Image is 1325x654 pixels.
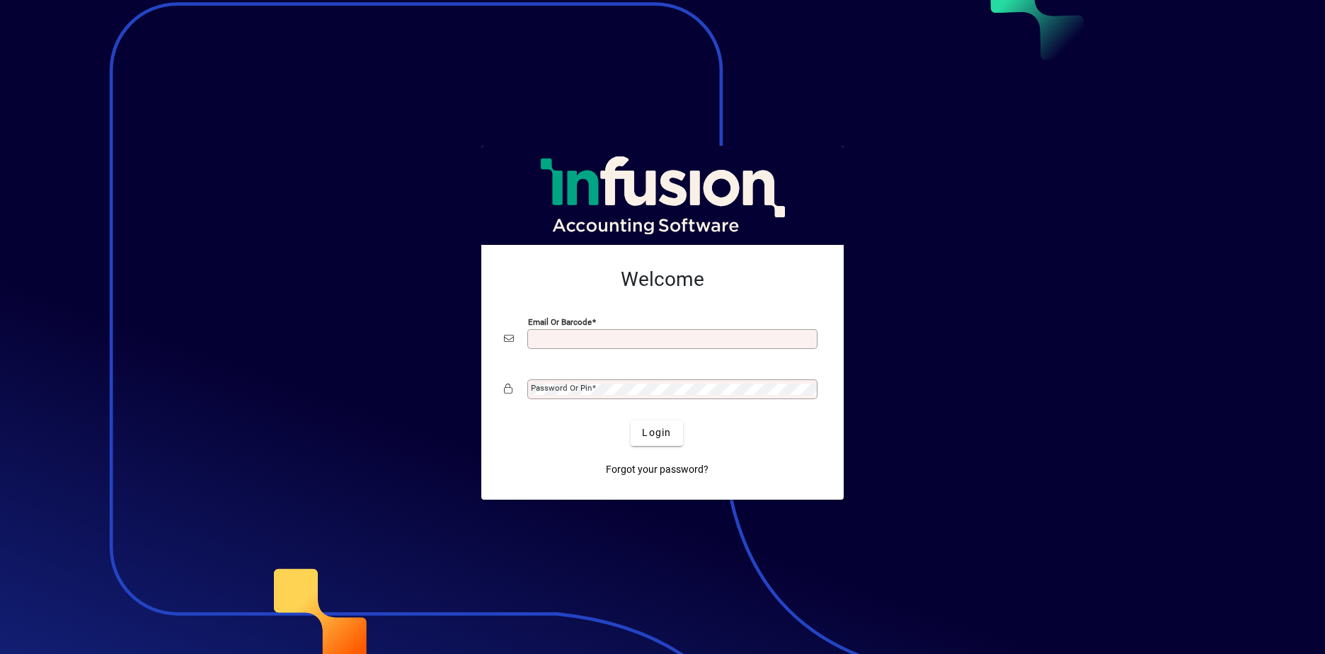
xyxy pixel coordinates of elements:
[528,316,592,326] mat-label: Email or Barcode
[631,420,682,446] button: Login
[600,457,714,483] a: Forgot your password?
[606,462,709,477] span: Forgot your password?
[531,383,592,393] mat-label: Password or Pin
[642,425,671,440] span: Login
[504,268,821,292] h2: Welcome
